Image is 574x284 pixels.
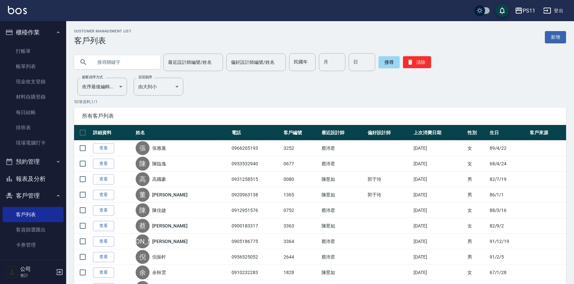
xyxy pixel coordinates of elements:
[20,266,54,272] h5: 公司
[488,249,528,265] td: 91/2/5
[152,191,187,198] a: [PERSON_NAME]
[136,203,150,217] div: 陳
[230,172,282,187] td: 0931258515
[230,125,282,141] th: 電話
[3,187,64,204] button: 客戶管理
[366,125,412,141] th: 偏好設計師
[545,31,566,43] a: 新增
[466,249,488,265] td: 男
[466,265,488,280] td: 女
[412,249,466,265] td: [DATE]
[282,218,320,234] td: 3363
[230,141,282,156] td: 0966205193
[93,236,114,247] a: 查看
[93,252,114,262] a: 查看
[74,99,566,105] p: 50 筆資料, 1 / 1
[488,125,528,141] th: 生日
[74,29,131,33] h2: Customer Management List
[152,238,187,245] a: [PERSON_NAME]
[320,234,366,249] td: 蔡沛君
[412,203,466,218] td: [DATE]
[93,159,114,169] a: 查看
[152,207,166,214] a: 陳佳婕
[3,74,64,89] a: 現金收支登錄
[320,218,366,234] td: 陳昱如
[93,53,155,71] input: 搜尋關鍵字
[230,218,282,234] td: 0900183317
[320,265,366,280] td: 陳昱如
[412,234,466,249] td: [DATE]
[512,4,538,18] button: PS11
[74,36,131,45] h3: 客戶列表
[136,265,150,279] div: 余
[3,105,64,120] a: 每日結帳
[230,203,282,218] td: 0912951576
[77,78,127,96] div: 依序最後編輯時間
[3,207,64,222] a: 客戶列表
[282,203,320,218] td: 0752
[91,125,134,141] th: 詳細資料
[82,75,103,80] label: 顧客排序方式
[466,218,488,234] td: 女
[488,187,528,203] td: 86/1/1
[466,187,488,203] td: 男
[5,265,19,279] img: Person
[541,5,566,17] button: 登出
[3,89,64,104] a: 材料自購登錄
[136,188,150,202] div: 董
[3,135,64,150] a: 現場電腦打卡
[488,141,528,156] td: 89/4/22
[282,234,320,249] td: 3364
[466,156,488,172] td: 女
[93,267,114,278] a: 查看
[230,265,282,280] td: 0910232283
[230,234,282,249] td: 0905186775
[282,265,320,280] td: 1828
[488,234,528,249] td: 91/12/19
[466,234,488,249] td: 男
[230,187,282,203] td: 0920963138
[230,156,282,172] td: 0953532940
[378,56,400,68] button: 搜尋
[320,172,366,187] td: 陳昱如
[488,203,528,218] td: 88/3/16
[3,120,64,135] a: 排班表
[136,157,150,171] div: 陳
[366,187,412,203] td: 郭于玲
[466,203,488,218] td: 女
[3,59,64,74] a: 帳單列表
[152,145,166,151] a: 張雅蕙
[230,249,282,265] td: 0956525052
[412,141,466,156] td: [DATE]
[412,172,466,187] td: [DATE]
[282,172,320,187] td: 0080
[403,56,431,68] button: 清除
[93,143,114,153] a: 查看
[3,24,64,41] button: 櫃檯作業
[412,187,466,203] td: [DATE]
[282,187,320,203] td: 1365
[3,256,64,273] button: 行銷工具
[93,205,114,216] a: 查看
[8,6,27,14] img: Logo
[3,170,64,187] button: 報表及分析
[136,172,150,186] div: 高
[320,187,366,203] td: 陳昱如
[20,272,54,278] p: 會計
[488,156,528,172] td: 68/4/24
[488,218,528,234] td: 82/9/2
[3,153,64,170] button: 預約管理
[93,190,114,200] a: 查看
[488,265,528,280] td: 67/1/28
[412,156,466,172] td: [DATE]
[320,156,366,172] td: 蔡沛君
[412,265,466,280] td: [DATE]
[466,141,488,156] td: 女
[134,78,183,96] div: 由大到小
[152,176,166,183] a: 高國豪
[93,221,114,231] a: 查看
[466,172,488,187] td: 男
[82,113,558,119] span: 所有客戶列表
[282,141,320,156] td: 3252
[138,75,152,80] label: 呈現順序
